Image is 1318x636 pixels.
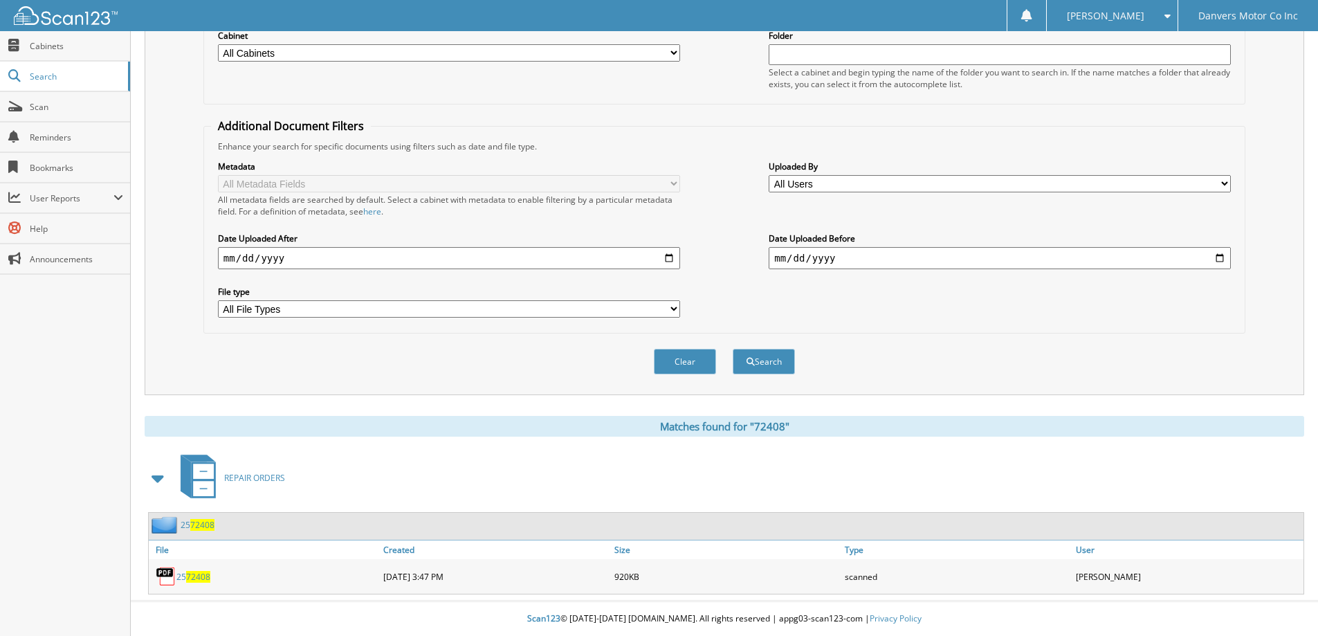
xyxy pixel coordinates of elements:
input: start [218,247,680,269]
button: Clear [654,349,716,374]
label: Uploaded By [769,161,1231,172]
a: Size [611,540,842,559]
img: scan123-logo-white.svg [14,6,118,25]
label: Cabinet [218,30,680,42]
label: Metadata [218,161,680,172]
div: All metadata fields are searched by default. Select a cabinet with metadata to enable filtering b... [218,194,680,217]
span: Scan123 [527,612,560,624]
div: © [DATE]-[DATE] [DOMAIN_NAME]. All rights reserved | appg03-scan123-com | [131,602,1318,636]
div: Enhance your search for specific documents using filters such as date and file type. [211,140,1238,152]
a: 2572408 [176,571,210,583]
div: [DATE] 3:47 PM [380,563,611,590]
a: Created [380,540,611,559]
label: Date Uploaded After [218,233,680,244]
iframe: Chat Widget [1249,570,1318,636]
a: REPAIR ORDERS [172,451,285,505]
a: File [149,540,380,559]
span: User Reports [30,192,113,204]
a: here [363,206,381,217]
div: 920KB [611,563,842,590]
div: scanned [841,563,1072,590]
a: User [1072,540,1303,559]
span: Bookmarks [30,162,123,174]
img: folder2.png [152,516,181,534]
span: Danvers Motor Co Inc [1198,12,1298,20]
label: File type [218,286,680,298]
label: Date Uploaded Before [769,233,1231,244]
img: PDF.png [156,566,176,587]
div: Matches found for "72408" [145,416,1304,437]
span: 72408 [186,571,210,583]
span: Scan [30,101,123,113]
a: Privacy Policy [870,612,922,624]
a: 2572408 [181,519,214,531]
span: Cabinets [30,40,123,52]
div: [PERSON_NAME] [1072,563,1303,590]
button: Search [733,349,795,374]
span: Announcements [30,253,123,265]
span: Reminders [30,131,123,143]
div: Select a cabinet and begin typing the name of the folder you want to search in. If the name match... [769,66,1231,90]
a: Type [841,540,1072,559]
legend: Additional Document Filters [211,118,371,134]
span: 72408 [190,519,214,531]
input: end [769,247,1231,269]
span: Search [30,71,121,82]
span: REPAIR ORDERS [224,472,285,484]
label: Folder [769,30,1231,42]
span: Help [30,223,123,235]
span: [PERSON_NAME] [1067,12,1144,20]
